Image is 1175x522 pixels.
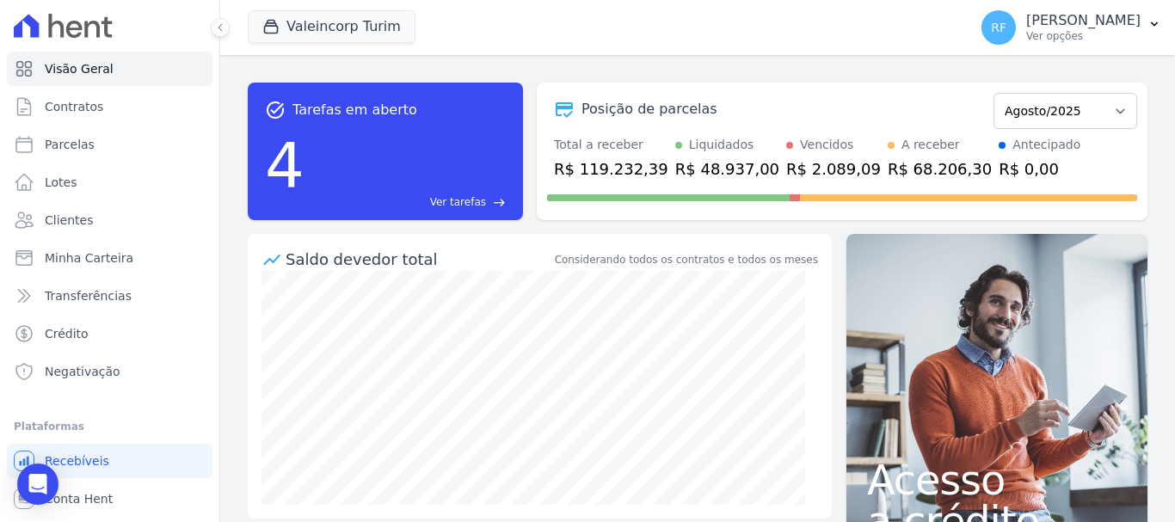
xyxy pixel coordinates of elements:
a: Negativação [7,354,212,389]
a: Parcelas [7,127,212,162]
a: Visão Geral [7,52,212,86]
a: Ver tarefas east [311,194,506,210]
a: Crédito [7,316,212,351]
span: Acesso [867,459,1127,501]
span: task_alt [265,100,286,120]
span: Minha Carteira [45,249,133,267]
div: Antecipado [1012,136,1080,154]
div: R$ 119.232,39 [554,157,668,181]
span: RF [991,21,1006,34]
div: 4 [265,120,305,210]
span: Conta Hent [45,490,113,507]
span: Clientes [45,212,93,229]
div: Plataformas [14,416,206,437]
div: Open Intercom Messenger [17,464,58,505]
span: east [493,196,506,209]
span: Transferências [45,287,132,304]
a: Contratos [7,89,212,124]
span: Visão Geral [45,60,114,77]
button: RF [PERSON_NAME] Ver opções [968,3,1175,52]
p: Ver opções [1026,29,1141,43]
a: Transferências [7,279,212,313]
span: Ver tarefas [430,194,486,210]
a: Minha Carteira [7,241,212,275]
div: Saldo devedor total [286,248,551,271]
div: R$ 48.937,00 [675,157,779,181]
div: Total a receber [554,136,668,154]
div: Vencidos [800,136,853,154]
div: R$ 2.089,09 [786,157,881,181]
span: Lotes [45,174,77,191]
button: Valeincorp Turim [248,10,415,43]
span: Tarefas em aberto [292,100,417,120]
div: Liquidados [689,136,754,154]
a: Clientes [7,203,212,237]
span: Recebíveis [45,452,109,470]
span: Parcelas [45,136,95,153]
a: Conta Hent [7,482,212,516]
div: R$ 68.206,30 [888,157,992,181]
span: Negativação [45,363,120,380]
span: Crédito [45,325,89,342]
div: A receber [901,136,960,154]
span: Contratos [45,98,103,115]
div: Considerando todos os contratos e todos os meses [555,252,818,267]
div: R$ 0,00 [999,157,1080,181]
a: Lotes [7,165,212,200]
p: [PERSON_NAME] [1026,12,1141,29]
a: Recebíveis [7,444,212,478]
div: Posição de parcelas [581,99,717,120]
